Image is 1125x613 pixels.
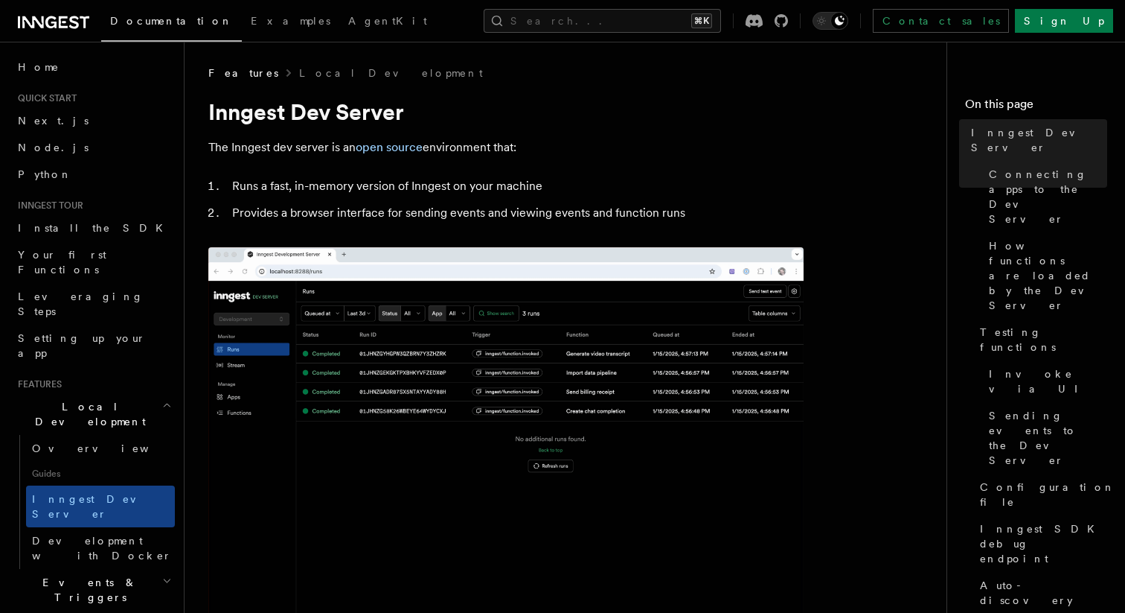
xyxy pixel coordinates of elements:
a: Inngest SDK debug endpoint [974,515,1107,572]
span: AgentKit [348,15,427,27]
span: Connecting apps to the Dev Server [989,167,1107,226]
a: Python [12,161,175,188]
span: Auto-discovery [980,578,1107,608]
span: Home [18,60,60,74]
a: Your first Functions [12,241,175,283]
h1: Inngest Dev Server [208,98,804,125]
a: Sending events to the Dev Server [983,402,1107,474]
a: AgentKit [339,4,436,40]
span: Install the SDK [18,222,172,234]
button: Events & Triggers [12,569,175,611]
span: Leveraging Steps [18,290,144,317]
span: Inngest tour [12,200,83,212]
a: Setting up your app [12,325,175,366]
span: Events & Triggers [12,575,162,605]
div: Local Development [12,435,175,569]
li: Runs a fast, in-memory version of Inngest on your machine [228,176,804,197]
a: Home [12,54,175,80]
kbd: ⌘K [691,13,712,28]
a: Documentation [101,4,242,42]
span: Inngest Dev Server [971,125,1107,155]
a: How functions are loaded by the Dev Server [983,232,1107,319]
span: Invoke via UI [989,366,1107,396]
a: Next.js [12,107,175,134]
a: Invoke via UI [983,361,1107,402]
span: Guides [26,462,175,486]
a: Leveraging Steps [12,283,175,325]
a: Node.js [12,134,175,161]
a: Testing functions [974,319,1107,361]
span: Features [12,378,62,390]
a: open source [356,140,423,154]
span: Configuration file [980,480,1115,509]
span: Development with Docker [32,535,172,562]
a: Configuration file [974,474,1107,515]
a: Install the SDK [12,215,175,241]
a: Inngest Dev Server [965,119,1107,161]
button: Local Development [12,393,175,435]
a: Development with Docker [26,527,175,569]
a: Examples [242,4,339,40]
a: Contact sales [873,9,1009,33]
span: Local Development [12,399,162,429]
span: Next.js [18,115,89,127]
span: Examples [251,15,330,27]
span: How functions are loaded by the Dev Server [989,238,1107,313]
span: Sending events to the Dev Server [989,408,1107,468]
span: Setting up your app [18,332,146,359]
span: Inngest SDK debug endpoint [980,521,1107,566]
span: Quick start [12,92,77,104]
a: Sign Up [1015,9,1113,33]
span: Your first Functions [18,249,106,276]
button: Search...⌘K [484,9,721,33]
a: Local Development [299,66,483,80]
li: Provides a browser interface for sending events and viewing events and function runs [228,203,804,223]
span: Overview [32,442,185,454]
button: Toggle dark mode [812,12,848,30]
span: Features [208,66,278,80]
span: Inngest Dev Server [32,493,159,520]
a: Overview [26,435,175,462]
a: Inngest Dev Server [26,486,175,527]
span: Testing functions [980,325,1107,355]
a: Connecting apps to the Dev Server [983,161,1107,232]
span: Documentation [110,15,233,27]
h4: On this page [965,95,1107,119]
p: The Inngest dev server is an environment that: [208,137,804,158]
span: Python [18,168,72,180]
span: Node.js [18,142,89,153]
